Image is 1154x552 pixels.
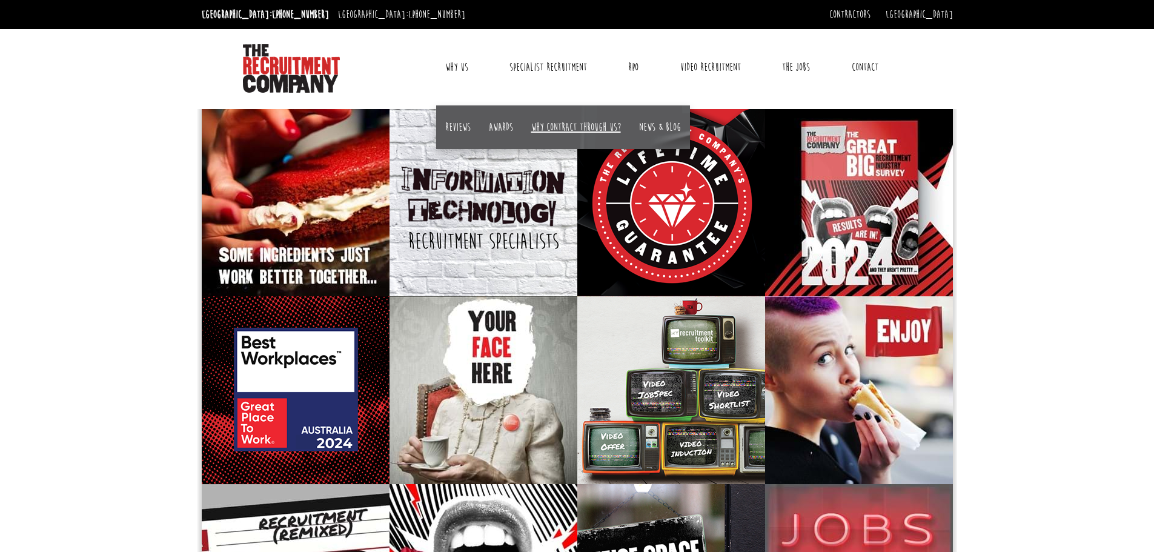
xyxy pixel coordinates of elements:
[335,5,468,24] li: [GEOGRAPHIC_DATA]:
[436,52,477,82] a: Why Us
[843,52,887,82] a: Contact
[671,52,750,82] a: Video Recruitment
[531,121,621,134] a: Why contract through us?
[445,121,471,134] a: Reviews
[500,52,596,82] a: Specialist Recruitment
[829,8,870,21] a: Contractors
[199,5,332,24] li: [GEOGRAPHIC_DATA]:
[272,8,329,21] a: [PHONE_NUMBER]
[773,52,819,82] a: The Jobs
[639,121,681,134] a: News & Blog
[408,8,465,21] a: [PHONE_NUMBER]
[489,121,513,134] a: Awards
[619,52,648,82] a: RPO
[886,8,953,21] a: [GEOGRAPHIC_DATA]
[243,44,340,93] img: The Recruitment Company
